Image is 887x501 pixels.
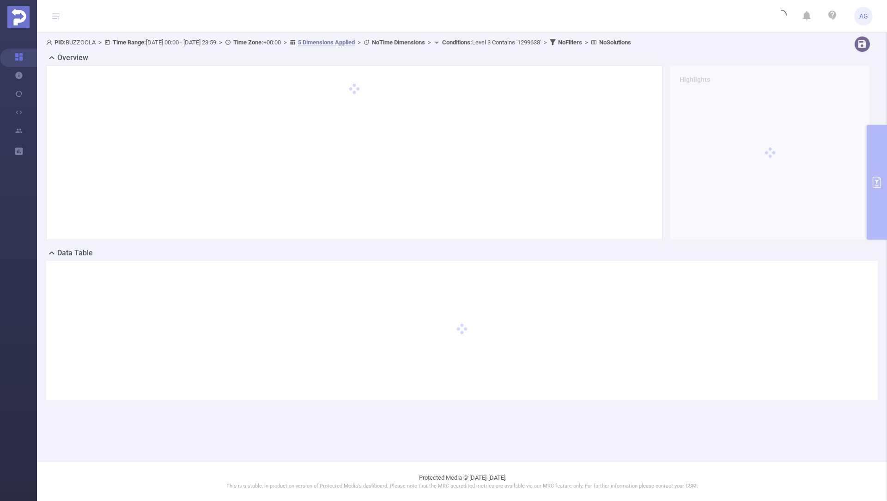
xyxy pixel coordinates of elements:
[7,6,30,28] img: Protected Media
[216,39,225,46] span: >
[57,247,93,259] h2: Data Table
[442,39,472,46] b: Conditions :
[96,39,104,46] span: >
[281,39,290,46] span: >
[776,10,787,23] i: icon: loading
[859,7,868,25] span: AG
[113,39,146,46] b: Time Range:
[425,39,434,46] span: >
[46,39,55,45] i: icon: user
[355,39,364,46] span: >
[55,39,66,46] b: PID:
[442,39,541,46] span: Level 3 Contains '1299638'
[298,39,355,46] u: 5 Dimensions Applied
[37,462,887,501] footer: Protected Media © [DATE]-[DATE]
[372,39,425,46] b: No Time Dimensions
[57,52,88,63] h2: Overview
[46,39,631,46] span: BUZZOOLA [DATE] 00:00 - [DATE] 23:59 +00:00
[60,482,864,490] p: This is a stable, in production version of Protected Media's dashboard. Please note that the MRC ...
[558,39,582,46] b: No Filters
[582,39,591,46] span: >
[599,39,631,46] b: No Solutions
[541,39,550,46] span: >
[233,39,263,46] b: Time Zone:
